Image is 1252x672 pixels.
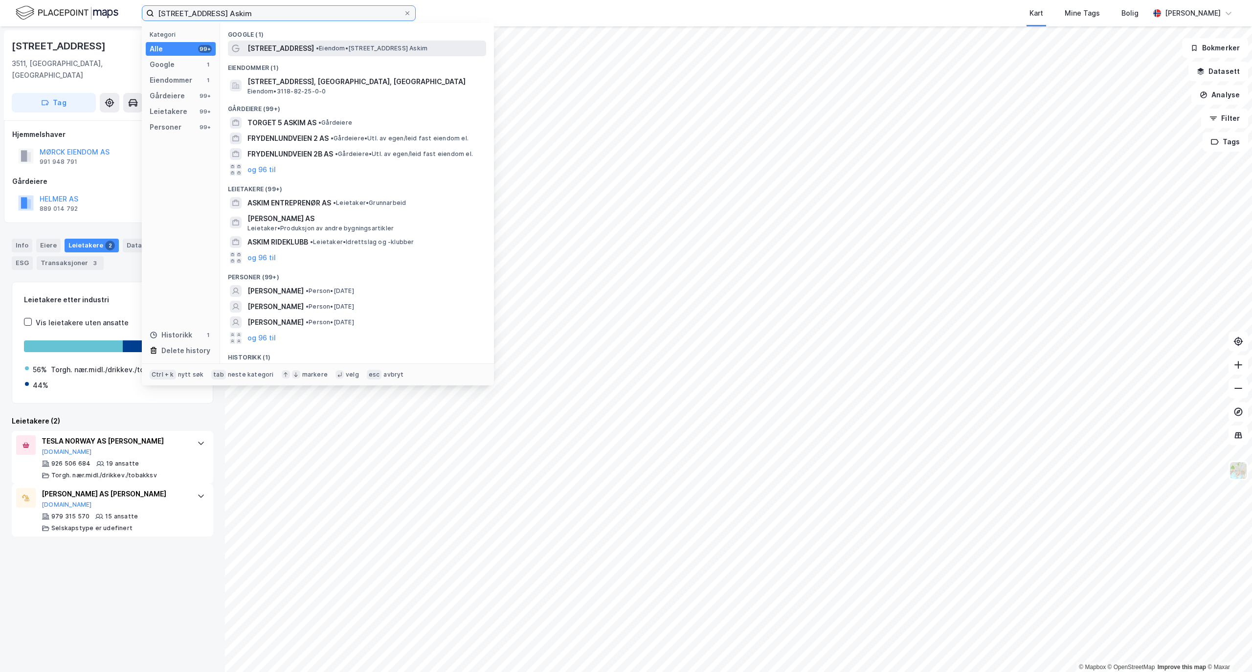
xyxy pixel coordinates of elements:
[1188,62,1248,81] button: Datasett
[220,97,494,115] div: Gårdeiere (99+)
[247,285,304,297] span: [PERSON_NAME]
[198,45,212,53] div: 99+
[367,370,382,380] div: esc
[33,364,47,376] div: 56%
[198,108,212,115] div: 99+
[42,501,92,509] button: [DOMAIN_NAME]
[247,133,329,144] span: FRYDENLUNDVEIEN 2 AS
[90,258,100,268] div: 3
[154,6,403,21] input: Søk på adresse, matrikkel, gårdeiere, leietakere eller personer
[42,488,187,500] div: [PERSON_NAME] AS [PERSON_NAME]
[306,318,354,326] span: Person • [DATE]
[1079,664,1106,671] a: Mapbox
[302,371,328,379] div: markere
[1158,664,1206,671] a: Improve this map
[220,23,494,41] div: Google (1)
[331,134,469,142] span: Gårdeiere • Utl. av egen/leid fast eiendom el.
[306,287,309,294] span: •
[12,93,96,112] button: Tag
[150,43,163,55] div: Alle
[161,345,210,357] div: Delete history
[51,460,90,468] div: 926 506 684
[1203,132,1248,152] button: Tags
[198,123,212,131] div: 99+
[1065,7,1100,19] div: Mine Tags
[65,239,119,252] div: Leietakere
[335,150,473,158] span: Gårdeiere • Utl. av egen/leid fast eiendom el.
[316,45,427,52] span: Eiendom • [STREET_ADDRESS] Askim
[1201,109,1248,128] button: Filter
[51,524,133,532] div: Selskapstype er udefinert
[335,150,338,157] span: •
[247,117,316,129] span: TORGET 5 ASKIM AS
[247,301,304,313] span: [PERSON_NAME]
[51,364,168,376] div: Torgh. nær.midl./drikkev./tobakksv
[1165,7,1221,19] div: [PERSON_NAME]
[247,252,276,264] button: og 96 til
[220,178,494,195] div: Leietakere (99+)
[12,129,213,140] div: Hjemmelshaver
[204,76,212,84] div: 1
[220,266,494,283] div: Personer (99+)
[51,513,89,520] div: 979 315 570
[150,329,192,341] div: Historikk
[220,56,494,74] div: Eiendommer (1)
[12,415,213,427] div: Leietakere (2)
[12,239,32,252] div: Info
[383,371,403,379] div: avbryt
[1121,7,1139,19] div: Bolig
[12,256,33,270] div: ESG
[346,371,359,379] div: velg
[247,224,394,232] span: Leietaker • Produksjon av andre bygningsartikler
[1191,85,1248,105] button: Analyse
[333,199,336,206] span: •
[36,239,61,252] div: Eiere
[40,205,78,213] div: 889 014 792
[316,45,319,52] span: •
[306,318,309,326] span: •
[306,303,354,311] span: Person • [DATE]
[247,148,333,160] span: FRYDENLUNDVEIEN 2B AS
[318,119,352,127] span: Gårdeiere
[306,287,354,295] span: Person • [DATE]
[1029,7,1043,19] div: Kart
[150,74,192,86] div: Eiendommer
[204,331,212,339] div: 1
[123,239,159,252] div: Datasett
[247,76,482,88] span: [STREET_ADDRESS], [GEOGRAPHIC_DATA], [GEOGRAPHIC_DATA]
[16,4,118,22] img: logo.f888ab2527a4732fd821a326f86c7f29.svg
[42,435,187,447] div: TESLA NORWAY AS [PERSON_NAME]
[247,332,276,344] button: og 96 til
[247,164,276,176] button: og 96 til
[150,59,175,70] div: Google
[198,92,212,100] div: 99+
[247,88,326,95] span: Eiendom • 3118-82-25-0-0
[1229,461,1248,480] img: Z
[318,119,321,126] span: •
[1108,664,1155,671] a: OpenStreetMap
[306,303,309,310] span: •
[150,106,187,117] div: Leietakere
[1203,625,1252,672] iframe: Chat Widget
[12,38,108,54] div: [STREET_ADDRESS]
[150,31,216,38] div: Kategori
[105,513,138,520] div: 15 ansatte
[247,43,314,54] span: [STREET_ADDRESS]
[211,370,226,380] div: tab
[247,236,308,248] span: ASKIM RIDEKLUBB
[178,371,204,379] div: nytt søk
[105,241,115,250] div: 2
[228,371,274,379] div: neste kategori
[33,380,48,391] div: 44%
[310,238,313,246] span: •
[37,256,104,270] div: Transaksjoner
[333,199,406,207] span: Leietaker • Grunnarbeid
[247,197,331,209] span: ASKIM ENTREPRENØR AS
[42,448,92,456] button: [DOMAIN_NAME]
[310,238,414,246] span: Leietaker • Idrettslag og -klubber
[12,176,213,187] div: Gårdeiere
[150,90,185,102] div: Gårdeiere
[150,370,176,380] div: Ctrl + k
[51,471,157,479] div: Torgh. nær.midl./drikkev./tobakksv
